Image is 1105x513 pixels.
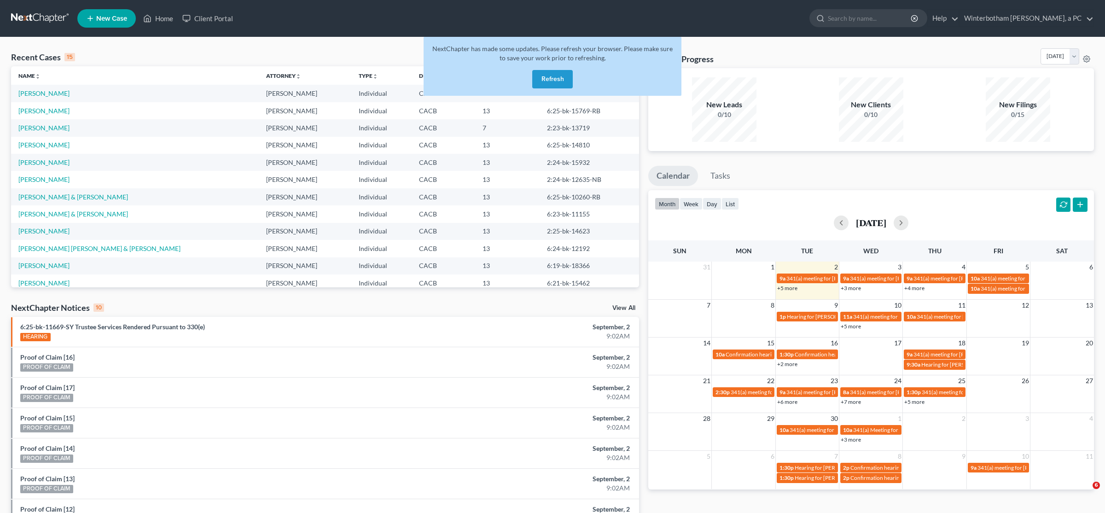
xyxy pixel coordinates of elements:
[20,444,75,452] a: Proof of Claim [14]
[351,274,412,291] td: Individual
[20,455,73,463] div: PROOF OF CLAIM
[779,426,789,433] span: 10a
[259,154,351,171] td: [PERSON_NAME]
[702,338,711,349] span: 14
[843,464,849,471] span: 2p
[702,413,711,424] span: 28
[957,338,966,349] span: 18
[961,413,966,424] span: 2
[540,119,639,136] td: 2:23-bk-13719
[259,223,351,240] td: [PERSON_NAME]
[259,188,351,205] td: [PERSON_NAME]
[433,474,630,484] div: September, 2
[731,389,820,396] span: 341(a) meeting for [PERSON_NAME]
[20,414,75,422] a: Proof of Claim [15]
[259,102,351,119] td: [PERSON_NAME]
[475,188,540,205] td: 13
[433,383,630,392] div: September, 2
[20,424,73,432] div: PROOF OF CLAIM
[412,102,475,119] td: CACB
[843,275,849,282] span: 9a
[736,247,752,255] span: Mon
[20,353,75,361] a: Proof of Claim [16]
[863,247,878,255] span: Wed
[259,171,351,188] td: [PERSON_NAME]
[351,240,412,257] td: Individual
[843,474,849,481] span: 2p
[20,475,75,483] a: Proof of Claim [13]
[779,389,785,396] span: 9a
[981,285,1070,292] span: 341(a) meeting for [PERSON_NAME]
[433,353,630,362] div: September, 2
[18,175,70,183] a: [PERSON_NAME]
[266,72,301,79] a: Attorneyunfold_more
[1088,262,1094,273] span: 6
[702,375,711,386] span: 21
[853,313,996,320] span: 341(a) meeting for [PERSON_NAME] and [PERSON_NAME]
[921,361,1047,368] span: Hearing for [PERSON_NAME] and [PERSON_NAME]
[897,262,902,273] span: 3
[830,338,839,349] span: 16
[18,279,70,287] a: [PERSON_NAME]
[853,426,991,433] span: 341(a) Meeting for [PERSON_NAME] & [PERSON_NAME]
[412,119,475,136] td: CACB
[475,154,540,171] td: 13
[475,257,540,274] td: 13
[779,464,794,471] span: 1:30p
[1021,300,1030,311] span: 12
[841,285,861,291] a: +3 more
[777,361,797,367] a: +2 more
[18,124,70,132] a: [PERSON_NAME]
[1024,413,1030,424] span: 3
[11,302,104,313] div: NextChapter Notices
[922,389,1011,396] span: 341(a) meeting for [PERSON_NAME]
[475,119,540,136] td: 7
[907,389,921,396] span: 1:30p
[833,300,839,311] span: 9
[351,171,412,188] td: Individual
[960,10,1093,27] a: Winterbotham [PERSON_NAME], a PC
[475,274,540,291] td: 13
[779,313,786,320] span: 1p
[680,198,703,210] button: week
[259,274,351,291] td: [PERSON_NAME]
[986,99,1050,110] div: New Filings
[779,474,794,481] span: 1:30p
[770,451,775,462] span: 6
[433,332,630,341] div: 9:02AM
[971,285,980,292] span: 10a
[259,257,351,274] td: [PERSON_NAME]
[96,15,127,22] span: New Case
[419,72,449,79] a: Districtunfold_more
[787,313,913,320] span: Hearing for [PERSON_NAME] and [PERSON_NAME]
[540,257,639,274] td: 6:19-bk-18366
[801,247,813,255] span: Tue
[841,323,861,330] a: +5 more
[20,485,73,493] div: PROOF OF CLAIM
[648,166,698,186] a: Calendar
[20,323,205,331] a: 6:25-bk-11669-SY Trustee Services Rendered Pursuant to 330(e)
[93,303,104,312] div: 10
[907,351,913,358] span: 9a
[856,218,886,227] h2: [DATE]
[828,10,912,27] input: Search by name...
[795,351,998,358] span: Confirmation hearing for [PERSON_NAME] and [PERSON_NAME] [PERSON_NAME]
[766,375,775,386] span: 22
[540,188,639,205] td: 6:25-bk-10260-RB
[1085,375,1094,386] span: 27
[702,262,711,273] span: 31
[833,451,839,462] span: 7
[830,413,839,424] span: 30
[20,394,73,402] div: PROOF OF CLAIM
[475,137,540,154] td: 13
[412,171,475,188] td: CACB
[790,426,878,433] span: 341(a) meeting for [PERSON_NAME]
[35,74,41,79] i: unfold_more
[178,10,238,27] a: Client Portal
[18,141,70,149] a: [PERSON_NAME]
[795,474,915,481] span: Hearing for [PERSON_NAME] & [PERSON_NAME]
[372,74,378,79] i: unfold_more
[839,99,903,110] div: New Clients
[18,107,70,115] a: [PERSON_NAME]
[351,102,412,119] td: Individual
